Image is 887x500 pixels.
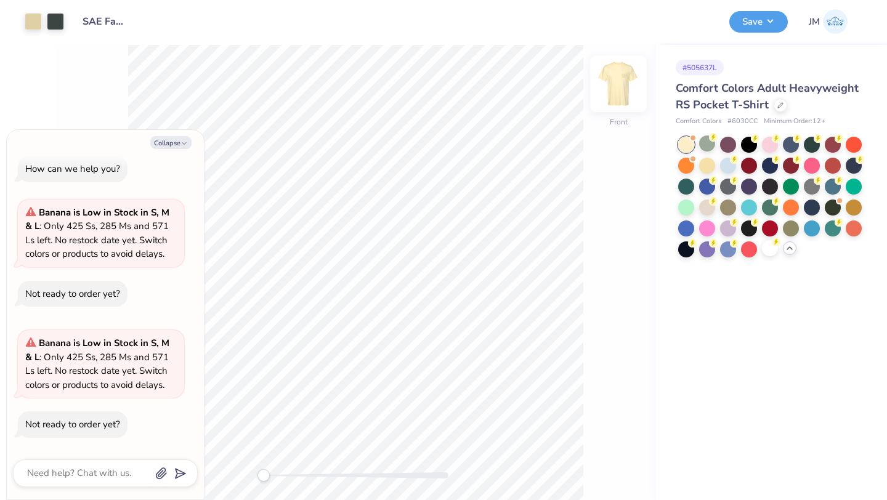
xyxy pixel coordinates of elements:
[25,206,169,233] strong: Banana is Low in Stock in S, M & L
[25,418,120,430] div: Not ready to order yet?
[676,81,859,112] span: Comfort Colors Adult Heavyweight RS Pocket T-Shirt
[25,337,169,391] span: : Only 425 Ss, 285 Ms and 571 Ls left. No restock date yet. Switch colors or products to avoid de...
[25,163,120,175] div: How can we help you?
[25,337,169,363] strong: Banana is Low in Stock in S, M & L
[257,469,270,482] div: Accessibility label
[676,60,724,75] div: # 505637L
[803,9,853,34] a: JM
[73,9,134,34] input: Untitled Design
[809,15,820,29] span: JM
[150,136,192,149] button: Collapse
[823,9,848,34] img: Jackson Moore
[25,288,120,300] div: Not ready to order yet?
[25,206,169,260] span: : Only 425 Ss, 285 Ms and 571 Ls left. No restock date yet. Switch colors or products to avoid de...
[594,59,643,108] img: Front
[676,116,721,127] span: Comfort Colors
[764,116,825,127] span: Minimum Order: 12 +
[610,116,628,127] div: Front
[727,116,758,127] span: # 6030CC
[729,11,788,33] button: Save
